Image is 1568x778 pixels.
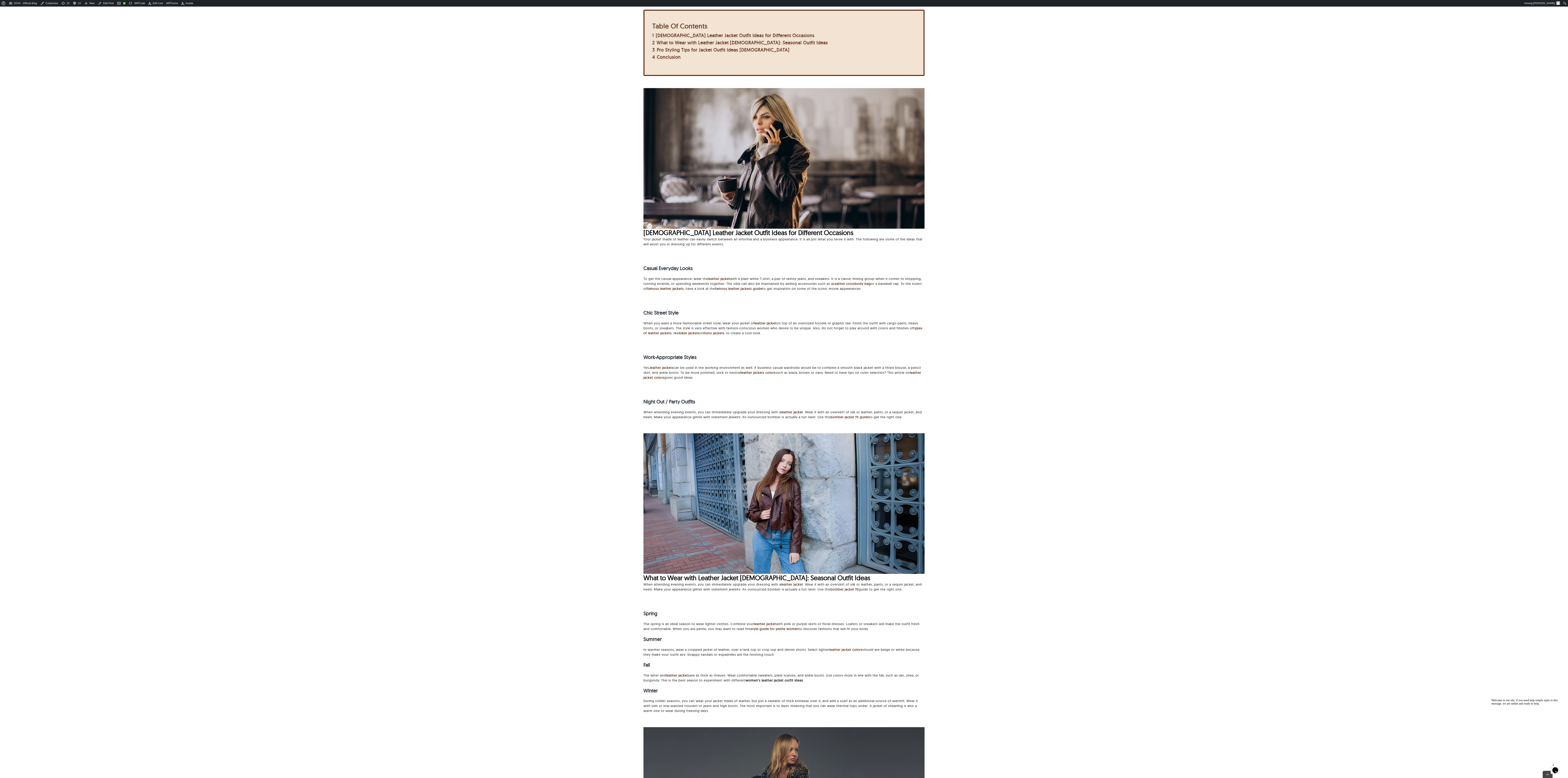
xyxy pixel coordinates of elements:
p: Yes, can be used in the working environment as well. A business casual wardrobe would be to combi... [643,365,925,380]
span: [DEMOGRAPHIC_DATA] Leather Jacket Outfit Ideas for Different Occasions [656,33,814,38]
span: 1 [652,33,654,38]
p: When attending evening events, you can immediately upgrade your dressing with a . Wear it with an... [643,410,925,419]
a: types of leather jackets [643,326,922,335]
iframe: chat widget [1551,762,1564,774]
span: [DEMOGRAPHIC_DATA] Leather Jacket Outfit Ideas for Different Occasions [643,228,853,237]
strong: Work-Appropriate Styles [643,354,697,360]
strong: Spring [643,610,657,616]
div: Good [123,2,126,5]
a: famous leather jackets [647,287,684,291]
a: style guide for petite women [751,627,799,631]
strong: Winter [643,687,658,694]
a: bomber jacket fit guide [831,415,869,419]
span: What to Wear with Leather Jacket [DEMOGRAPHIC_DATA]: Seasonal Outfit Ideas [657,40,828,45]
b: Table Of Contents [652,22,707,30]
a: leather jackets colors [741,370,776,375]
span: 4 [652,54,655,60]
a: famous leather jackets guide [715,287,762,291]
span: What to Wear with Leather Jacket [DEMOGRAPHIC_DATA]: Seasonal Outfit Ideas [643,574,870,582]
strong: Chic Street Style [643,310,679,316]
p: To get the casual appearance, wear the with a plain white T-shirt, a pair of skinny jeans, and sn... [643,276,925,291]
a: 2 What to Wear with Leather Jacket [DEMOGRAPHIC_DATA]: Seasonal Outfit Ideas [652,40,828,45]
strong: Casual Everyday Looks [643,265,693,271]
div: Welcome to our site, if you need help simply reply to this message, we are online and ready to help. [2,2,76,8]
a: leather jacket colors [829,648,862,652]
span: [PERSON_NAME] [1533,2,1555,5]
span: 2 [652,40,655,45]
a: leather jackets [650,366,673,370]
p: Your jacket made of leather can easily switch between an informal and a business appearance. It i... [643,237,925,247]
a: 3 Pro Styling Tips for Jacket Outfit Ideas [DEMOGRAPHIC_DATA] [652,47,790,53]
p: During colder seasons, you can wear your jacket made of leather, but put a sweater of thick knitw... [643,698,925,713]
a: Leather crossbody bag [833,282,871,286]
a: leather jacket [754,622,776,626]
span: Conclusion [657,54,681,60]
a: leather jackets [666,673,690,677]
strong: Fall [643,662,650,668]
a: leather jacket [754,321,776,325]
p: When attending evening events, you can immediately upgrade your dressing with a . Wear it with an... [643,582,925,592]
a: leather jacket [781,582,803,586]
span: Welcome to our site, if you need help simply reply to this message, we are online and ready to help. [2,2,68,8]
a: 4 Conclusion [652,54,681,60]
p: When you want a more fashionable street style, wear your jacket of on top of an oversized hoodie ... [643,321,925,335]
a: leather jacket [781,410,803,414]
a: biker jackets [679,331,700,335]
a: moto jackets [703,331,724,335]
a: leather jacket [708,277,730,281]
a: 1 [DEMOGRAPHIC_DATA] Leather Jacket Outfit Ideas for Different Occasions [652,33,814,38]
strong: Summer [643,636,662,642]
img: What to Wear with Leather Jacket Female: Seasonal Outfit Ideas [643,433,925,574]
a: bomber jacket fit [831,587,859,591]
strong: women’s leather jacket outfit ideas [746,678,803,682]
p: In warmer seasons, wear a cropped jacket of leather, over a tank top or crop top and denim shorts... [643,647,925,657]
span: Pro Styling Tips for Jacket Outfit Ideas [DEMOGRAPHIC_DATA] [657,47,790,53]
p: The spring is an ideal season to wear lighter clothes. Combine your with pink or purple skirts or... [643,621,925,631]
strong: Night Out / Party Outfits [643,398,695,405]
p: The latter and are as thick as thieves. Wear comfortable sweaters, plaid scarves, and ankle boots... [643,673,925,683]
span: 3 [652,47,655,53]
iframe: chat widget [1490,697,1564,759]
img: Female Leather Jacket Outfit Ideas for Different Occasions [643,88,925,229]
